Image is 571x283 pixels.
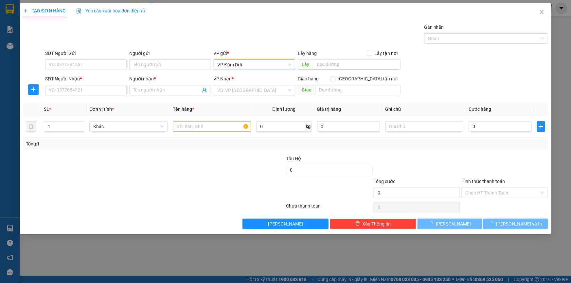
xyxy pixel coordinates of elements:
[483,219,548,229] button: [PERSON_NAME] và In
[286,156,301,161] span: Thu Hộ
[286,202,373,214] div: Chưa thanh toán
[272,107,295,112] span: Định lượng
[315,85,401,95] input: Dọc đường
[61,16,274,24] li: 26 Phó Cơ Điều, Phường 12
[129,50,211,57] div: Người gửi
[330,219,416,229] button: deleteXóa Thông tin
[374,179,395,184] span: Tổng cước
[29,87,39,92] span: plus
[372,50,401,57] span: Lấy tận nơi
[436,220,471,227] span: [PERSON_NAME]
[424,25,444,30] label: Gán nhãn
[218,60,291,70] span: VP Đầm Dơi
[461,179,505,184] label: Hình thức thanh toán
[418,219,482,229] button: [PERSON_NAME]
[45,75,127,82] div: SĐT Người Nhận
[26,140,221,147] div: Tổng: 1
[173,107,194,112] span: Tên hàng
[317,121,380,132] input: 0
[44,107,49,112] span: SL
[202,88,207,93] span: user-add
[89,107,114,112] span: Đơn vị tính
[317,107,341,112] span: Giá trị hàng
[539,9,544,15] span: close
[305,121,312,132] span: kg
[537,121,545,132] button: plus
[363,220,391,227] span: Xóa Thông tin
[214,50,295,57] div: VP gửi
[242,219,329,229] button: [PERSON_NAME]
[489,221,496,226] span: loading
[23,8,28,13] span: plus
[383,103,466,116] th: Ghi chú
[214,76,232,81] span: VP Nhận
[76,8,145,13] span: Yêu cầu xuất hóa đơn điện tử
[429,221,436,226] span: loading
[28,84,39,95] button: plus
[298,51,317,56] span: Lấy hàng
[335,75,401,82] span: [GEOGRAPHIC_DATA] tận nơi
[129,75,211,82] div: Người nhận
[8,8,41,41] img: logo.jpg
[537,124,545,129] span: plus
[76,8,81,14] img: icon
[8,47,79,58] b: GỬI : VP Đầm Dơi
[93,122,164,131] span: Khác
[533,3,551,22] button: Close
[298,59,313,70] span: Lấy
[26,121,36,132] button: delete
[469,107,491,112] span: Cước hàng
[385,121,463,132] input: Ghi Chú
[496,220,542,227] span: [PERSON_NAME] và In
[313,59,401,70] input: Dọc đường
[61,24,274,32] li: Hotline: 02839552959
[173,121,251,132] input: VD: Bàn, Ghế
[23,8,66,13] span: TẠO ĐƠN HÀNG
[298,85,315,95] span: Giao
[298,76,319,81] span: Giao hàng
[45,50,127,57] div: SĐT Người Gửi
[355,221,360,226] span: delete
[268,220,303,227] span: [PERSON_NAME]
